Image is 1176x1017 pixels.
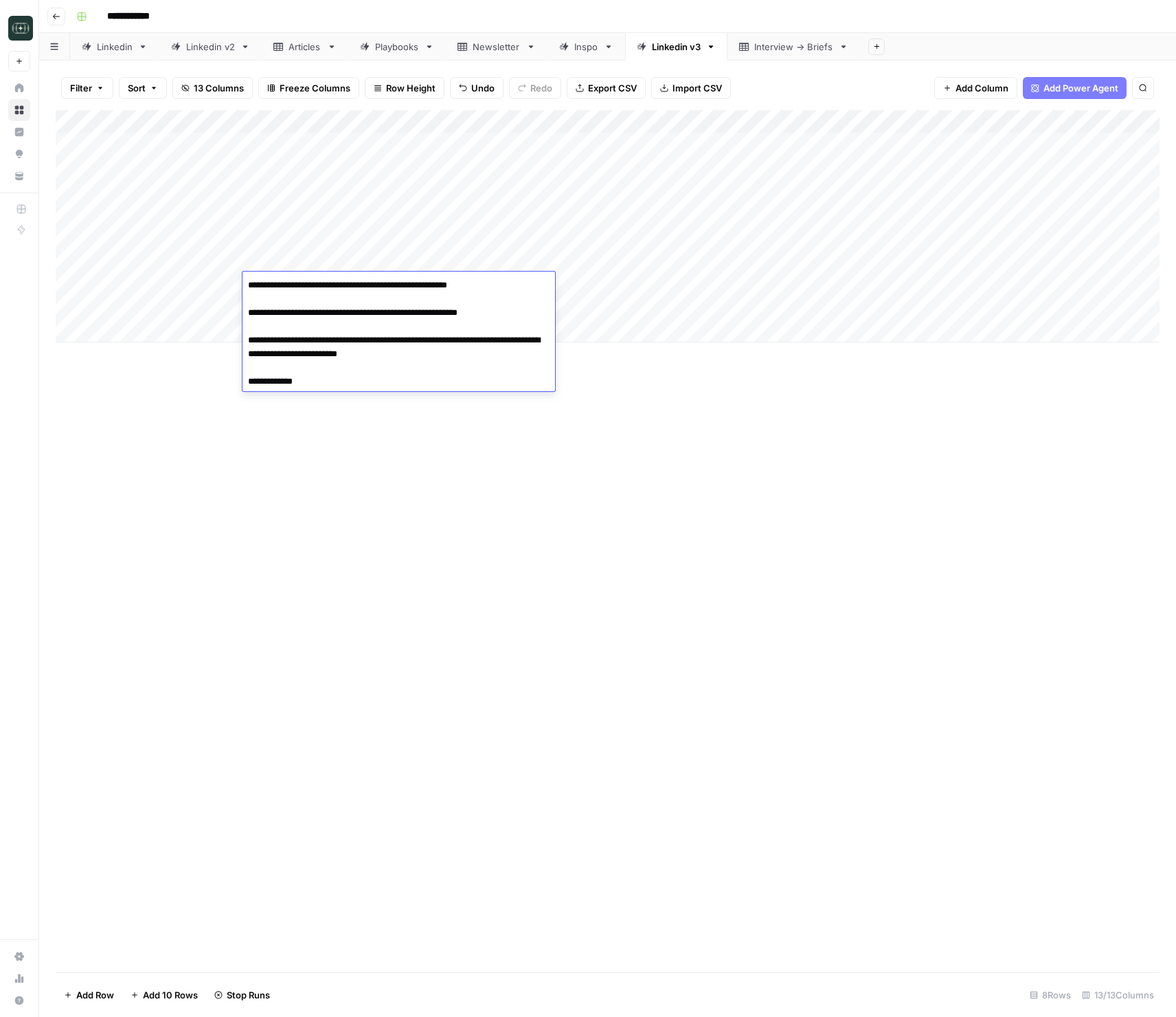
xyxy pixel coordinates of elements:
a: Newsletter [446,33,547,61]
button: Help + Support [8,989,30,1011]
a: Your Data [8,165,30,187]
a: Settings [8,945,30,967]
div: Articles [289,40,321,54]
span: Redo [530,81,552,95]
div: Newsletter [473,40,521,54]
div: Inspo [574,40,598,54]
button: Undo [450,77,504,99]
span: Filter [70,81,92,95]
a: Browse [8,99,30,121]
button: Add Power Agent [1023,77,1127,99]
button: Row Height [365,77,444,99]
img: Catalyst Logo [8,16,33,41]
div: Interview -> Briefs [754,40,833,54]
button: Stop Runs [206,984,278,1006]
button: Add Column [934,77,1017,99]
button: Export CSV [567,77,646,99]
div: 8 Rows [1024,984,1076,1006]
button: Sort [119,77,167,99]
span: Add Power Agent [1043,81,1118,95]
button: Add 10 Rows [122,984,206,1006]
div: 13/13 Columns [1076,984,1160,1006]
span: Add 10 Rows [143,988,198,1002]
button: Filter [61,77,113,99]
button: Freeze Columns [258,77,359,99]
a: Playbooks [348,33,446,61]
span: Freeze Columns [280,81,350,95]
a: Articles [262,33,348,61]
span: Add Row [76,988,114,1002]
button: Workspace: Catalyst [8,11,30,45]
span: Add Column [955,81,1008,95]
a: Inspo [547,33,625,61]
a: Insights [8,121,30,143]
a: Linkedin v3 [625,33,727,61]
a: Linkedin [70,33,159,61]
button: Add Row [56,984,122,1006]
a: Usage [8,967,30,989]
div: Linkedin [97,40,133,54]
a: Opportunities [8,143,30,165]
span: Stop Runs [227,988,270,1002]
button: Import CSV [651,77,731,99]
span: Undo [471,81,495,95]
div: Linkedin v3 [652,40,701,54]
a: Interview -> Briefs [727,33,860,61]
div: Linkedin v2 [186,40,235,54]
button: Redo [509,77,561,99]
a: Home [8,77,30,99]
span: Sort [128,81,146,95]
button: 13 Columns [172,77,253,99]
div: Playbooks [375,40,419,54]
span: 13 Columns [194,81,244,95]
span: Import CSV [672,81,722,95]
a: Linkedin v2 [159,33,262,61]
span: Export CSV [588,81,637,95]
span: Row Height [386,81,436,95]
